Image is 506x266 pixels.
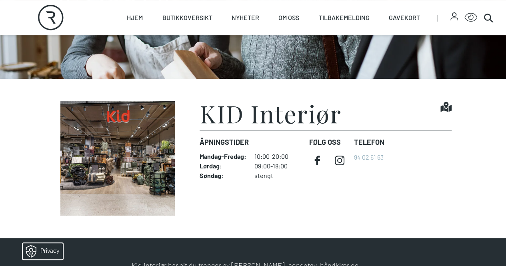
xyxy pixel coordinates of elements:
dt: Mandag - Fredag : [200,152,246,160]
dd: stengt [254,172,303,180]
h1: KID Interiør [200,101,341,125]
dt: Lørdag : [200,162,246,170]
dd: 09:00-18:00 [254,162,303,170]
button: Open Accessibility Menu [464,11,477,24]
iframe: Manage Preferences [8,240,73,262]
a: instagram [332,152,348,168]
dt: Åpningstider [200,137,303,148]
dt: FØLG OSS [309,137,348,148]
details: Attribution [478,144,506,150]
dt: Telefon [354,137,384,148]
a: 94 02 61 63 [354,153,384,161]
dd: 10:00-20:00 [254,152,303,160]
a: facebook [309,152,325,168]
dt: Søndag : [200,172,246,180]
div: © Mappedin [480,145,499,150]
